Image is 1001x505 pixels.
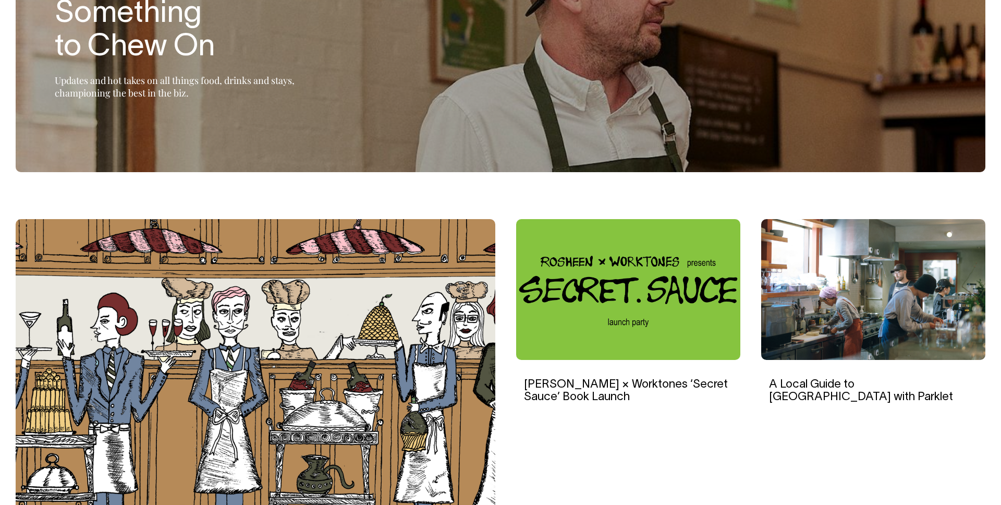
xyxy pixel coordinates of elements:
[524,379,728,402] a: [PERSON_NAME] × Worktones ‘Secret Sauce’ Book Launch
[769,379,953,402] a: A Local Guide to [GEOGRAPHIC_DATA] with Parklet
[516,219,740,360] img: Rosheen Kaul × Worktones ‘Secret Sauce’ Book Launch
[55,74,315,99] p: Updates and hot takes on all things food, drinks and stays, championing the best in the biz.
[761,219,985,360] img: A Local Guide to Tokyo with Parklet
